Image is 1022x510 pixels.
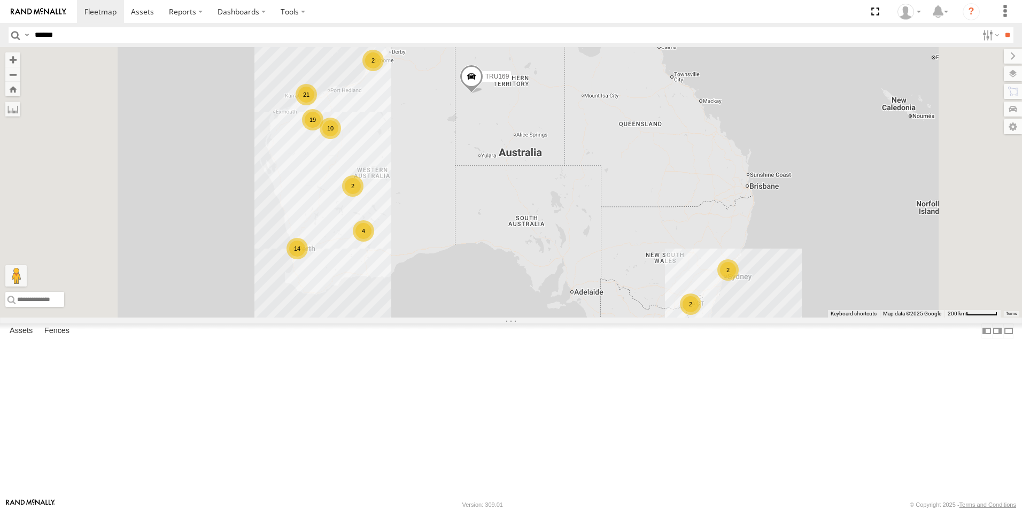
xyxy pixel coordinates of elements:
a: Terms (opens in new tab) [1006,312,1017,316]
div: 2 [680,293,701,315]
button: Zoom in [5,52,20,67]
label: Measure [5,102,20,117]
div: Clint Sapienza [894,4,925,20]
div: 21 [296,84,317,105]
label: Fences [39,323,75,338]
span: 200 km [948,311,966,316]
img: rand-logo.svg [11,8,66,16]
button: Zoom Home [5,82,20,96]
i: ? [963,3,980,20]
button: Keyboard shortcuts [831,310,877,318]
label: Hide Summary Table [1003,323,1014,339]
div: 2 [717,259,739,281]
label: Map Settings [1004,119,1022,134]
div: 14 [287,238,308,259]
button: Zoom out [5,67,20,82]
a: Terms and Conditions [959,501,1016,508]
div: 19 [302,109,323,130]
label: Search Filter Options [978,27,1001,43]
label: Dock Summary Table to the Right [992,323,1003,339]
div: © Copyright 2025 - [910,501,1016,508]
span: TRU169 [485,73,509,80]
div: 10 [320,118,341,139]
div: 4 [353,220,374,242]
label: Search Query [22,27,31,43]
button: Drag Pegman onto the map to open Street View [5,265,27,287]
div: 2 [362,50,384,71]
button: Map scale: 200 km per 55 pixels [944,310,1001,318]
label: Dock Summary Table to the Left [981,323,992,339]
div: 2 [342,175,363,197]
span: Map data ©2025 Google [883,311,941,316]
a: Visit our Website [6,499,55,510]
div: Version: 309.01 [462,501,503,508]
label: Assets [4,323,38,338]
